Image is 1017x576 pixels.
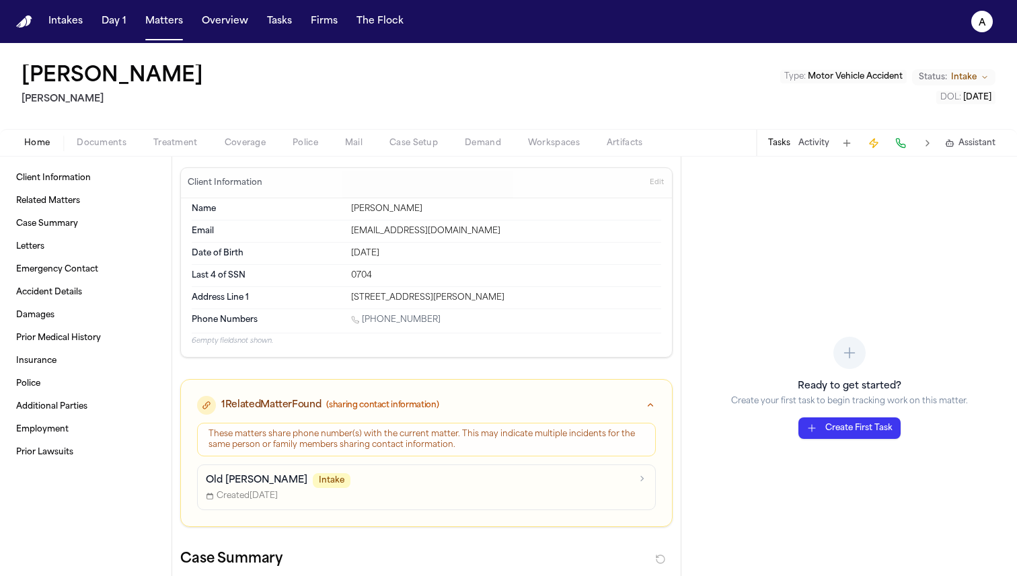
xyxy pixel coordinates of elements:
[192,336,661,346] p: 6 empty fields not shown.
[225,138,266,149] span: Coverage
[313,473,350,488] span: Intake
[351,292,661,303] div: [STREET_ADDRESS][PERSON_NAME]
[389,138,438,149] span: Case Setup
[24,138,50,149] span: Home
[11,282,161,303] a: Accident Details
[180,548,282,570] h2: Case Summary
[209,429,644,450] div: These matters share phone number(s) with the current matter. This may indicate multiple incidents...
[11,236,161,257] a: Letters
[798,417,901,439] button: Create First Task
[936,91,995,104] button: Edit DOL: 1978-10-01
[140,9,188,34] button: Matters
[940,93,961,101] span: DOL :
[919,72,947,83] span: Status:
[731,380,968,393] h3: Ready to get started?
[262,9,297,34] button: Tasks
[96,9,132,34] button: Day 1
[351,226,661,237] div: [EMAIL_ADDRESS][DOMAIN_NAME]
[780,70,907,83] button: Edit Type: Motor Vehicle Accident
[16,15,32,28] a: Home
[196,9,254,34] button: Overview
[345,138,363,149] span: Mail
[11,396,161,417] a: Additional Parties
[784,73,806,81] span: Type :
[465,138,501,149] span: Demand
[607,138,643,149] span: Artifacts
[293,138,318,149] span: Police
[192,270,343,281] dt: Last 4 of SSN
[153,138,198,149] span: Treatment
[11,419,161,440] a: Employment
[646,172,668,194] button: Edit
[11,304,161,326] a: Damages
[77,138,126,149] span: Documents
[912,69,995,85] button: Change status from Intake
[185,177,265,188] h3: Client Information
[326,400,439,411] span: (sharing contact information)
[731,396,968,407] p: Create your first task to begin tracking work on this matter.
[351,270,661,281] div: 0704
[351,315,441,325] a: Call 1 (907) 323-5732
[11,213,161,235] a: Case Summary
[864,134,883,153] button: Create Immediate Task
[963,93,991,101] span: [DATE]
[192,226,343,237] dt: Email
[305,9,343,34] button: Firms
[22,91,209,108] h2: [PERSON_NAME]
[351,248,661,259] div: [DATE]
[528,138,580,149] span: Workspaces
[837,134,856,153] button: Add Task
[11,190,161,212] a: Related Matters
[958,138,995,149] span: Assistant
[11,373,161,395] a: Police
[650,178,664,188] span: Edit
[181,380,672,423] button: 1RelatedMatterFound(sharing contact information)
[192,315,258,325] span: Phone Numbers
[221,399,321,412] span: 1 Related Matter Found
[11,259,161,280] a: Emergency Contact
[768,138,790,149] button: Tasks
[891,134,910,153] button: Make a Call
[192,204,343,214] dt: Name
[808,73,903,81] span: Motor Vehicle Accident
[16,15,32,28] img: Finch Logo
[192,292,343,303] dt: Address Line 1
[206,474,307,487] p: Old [PERSON_NAME]
[945,138,995,149] button: Assistant
[206,491,278,501] span: Created [DATE]
[192,248,343,259] dt: Date of Birth
[11,350,161,372] a: Insurance
[351,9,409,34] button: The Flock
[22,65,203,89] h1: [PERSON_NAME]
[11,327,161,349] a: Prior Medical History
[351,204,661,214] div: [PERSON_NAME]
[197,464,656,510] a: Old [PERSON_NAME]IntakeCreated[DATE]
[798,138,829,149] button: Activity
[11,442,161,463] a: Prior Lawsuits
[22,65,203,89] button: Edit matter name
[11,167,161,189] a: Client Information
[43,9,88,34] button: Intakes
[951,72,977,83] span: Intake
